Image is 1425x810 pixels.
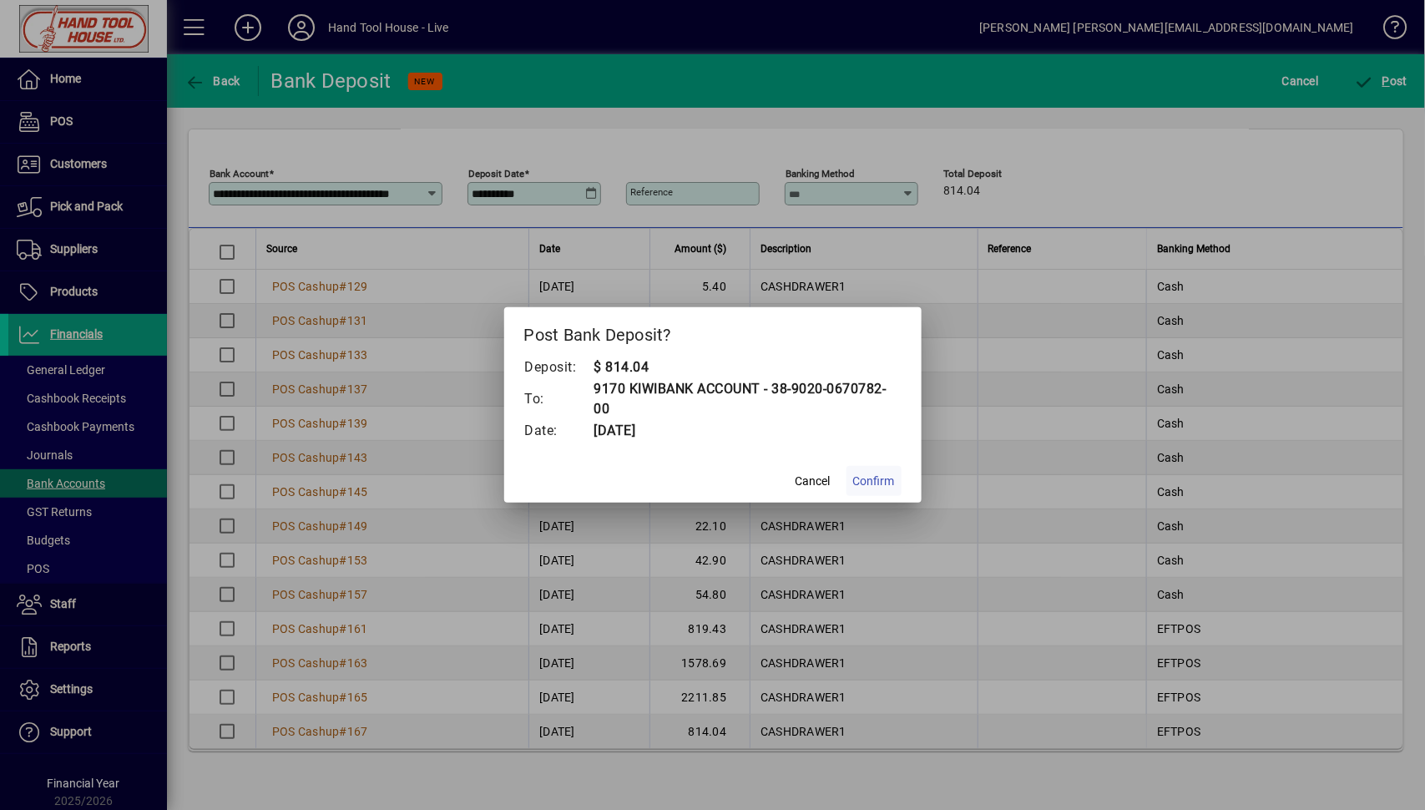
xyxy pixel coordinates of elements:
[796,473,831,490] span: Cancel
[786,466,840,496] button: Cancel
[524,357,594,378] td: Deposit:
[853,473,895,490] span: Confirm
[594,378,902,420] td: 9170 KIWIBANK ACCOUNT - 38-9020-0670782-00
[594,357,902,378] td: $ 814.04
[524,378,594,420] td: To:
[846,466,902,496] button: Confirm
[524,420,594,442] td: Date:
[594,420,902,442] td: [DATE]
[504,307,922,356] h2: Post Bank Deposit?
